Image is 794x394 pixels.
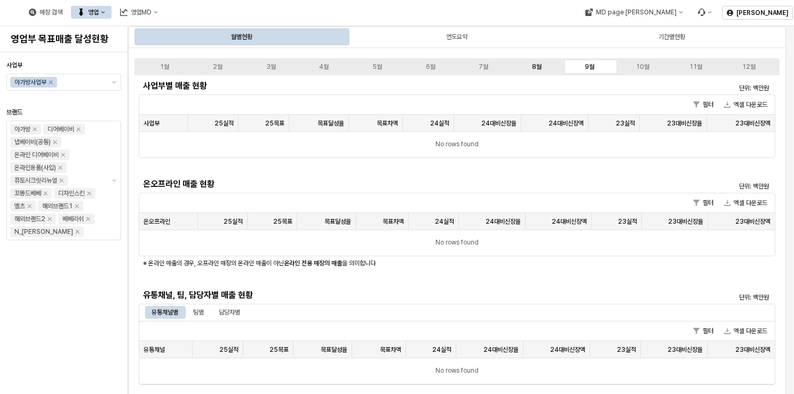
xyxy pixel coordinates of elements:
label: 4월 [298,62,351,72]
div: 연도요약 [351,28,563,45]
span: 온오프라인 [144,217,170,226]
h5: 유통채널, 팀, 담당자별 매출 현황 [143,290,612,301]
label: 6월 [404,62,457,72]
div: No rows found [139,358,775,384]
p: [PERSON_NAME] [736,9,788,17]
label: 7월 [457,62,510,72]
span: 25목표 [265,119,284,128]
div: 6월 [426,63,435,70]
span: 24실적 [435,217,454,226]
span: 25목표 [269,345,289,354]
label: 1월 [138,62,192,72]
div: Remove 디자인스킨 [87,191,91,195]
div: 4월 [319,63,329,70]
span: 목표달성율 [317,119,344,128]
button: 제안 사항 표시 [108,74,121,90]
div: 아가방사업부 [14,77,46,88]
div: Remove 아가방사업부 [49,80,53,84]
div: MD page 이동 [578,6,689,19]
div: 냅베이비(공통) [14,137,51,147]
div: 베베리쉬 [62,214,84,224]
span: 24대비신장율 [486,217,521,226]
div: Remove 온라인 디어베이비 [61,153,65,157]
span: 23대비신장율 [668,217,703,226]
div: Remove 해외브랜드1 [75,204,79,208]
div: 담당자별 [212,306,247,319]
div: 매장 검색 [39,9,62,16]
h4: 영업부 목표매출 달성현황 [11,34,117,44]
div: 유통채널별 [152,306,178,319]
div: 8월 [532,63,542,70]
div: 온라인용품(사입) [14,162,56,173]
p: 단위: 백만원 [623,293,769,302]
button: 필터 [689,98,718,111]
span: 목표달성율 [324,217,351,226]
span: 25실적 [219,345,239,354]
div: 꼬똥드베베 [14,188,41,199]
div: Remove N_이야이야오 [75,230,80,234]
span: 24실적 [430,119,449,128]
label: 2월 [192,62,245,72]
div: Remove 아가방 [33,127,37,131]
div: 월별현황 [136,28,348,45]
div: 해외브랜드1 [42,201,73,211]
span: 목표차액 [377,119,398,128]
label: 11월 [670,62,723,72]
div: 3월 [266,63,276,70]
div: 기간별현황 [566,28,779,45]
span: 23실적 [616,119,635,128]
label: 12월 [722,62,776,72]
div: 유통채널별 [145,306,185,319]
div: 2월 [213,63,223,70]
div: 7월 [479,63,488,70]
div: 10월 [636,63,649,70]
button: 매장 검색 [22,6,69,19]
p: 단위: 백만원 [623,182,769,191]
span: 24대비신장액 [550,345,585,354]
button: 제안 사항 표시 [108,121,121,240]
div: Remove 엘츠 [27,204,31,208]
div: 디자인스킨 [58,188,85,199]
p: ※ 온라인 매출의 경우, 오프라인 매장의 온라인 매출이 아닌 을 의미합니다 [143,258,665,268]
span: 23대비신장액 [735,217,771,226]
span: 사업부 [144,119,160,128]
div: 9월 [585,63,594,70]
div: 기간별현황 [658,30,685,43]
label: 8월 [510,62,563,72]
span: 23대비신장율 [668,345,703,354]
span: 24대비신장율 [481,119,517,128]
div: MD page [PERSON_NAME] [595,9,676,16]
label: 10월 [616,62,670,72]
div: 해외브랜드2 [14,214,45,224]
div: 엘츠 [14,201,25,211]
div: 11월 [689,63,702,70]
span: 24대비신장액 [552,217,587,226]
span: 목표차액 [383,217,404,226]
div: No rows found [139,132,775,157]
span: 사업부 [6,61,22,69]
h5: 온오프라인 매출 현황 [143,179,612,190]
div: Remove 퓨토시크릿리뉴얼 [59,178,63,183]
h5: 사업부별 매출 현황 [143,81,612,91]
div: 아가방 [14,124,30,135]
div: 디어베이비 [47,124,74,135]
span: 24대비신장율 [483,345,519,354]
div: Remove 디어베이비 [76,127,81,131]
span: 24실적 [432,345,451,354]
div: N_[PERSON_NAME] [14,226,73,237]
span: 23대비신장액 [735,345,771,354]
label: 3월 [244,62,298,72]
div: Remove 해외브랜드2 [47,217,52,221]
strong: 온라인 전용 매장의 매출 [284,259,342,267]
span: 24대비신장액 [549,119,584,128]
div: 5월 [372,63,382,70]
span: 23대비신장율 [667,119,702,128]
div: 온라인 디어베이비 [14,149,59,160]
span: 유통채널 [144,345,165,354]
span: 25목표 [273,217,292,226]
button: 필터 [689,196,718,209]
span: 23실적 [618,217,637,226]
div: 팀별 [187,306,210,319]
div: Remove 온라인용품(사입) [58,166,62,170]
